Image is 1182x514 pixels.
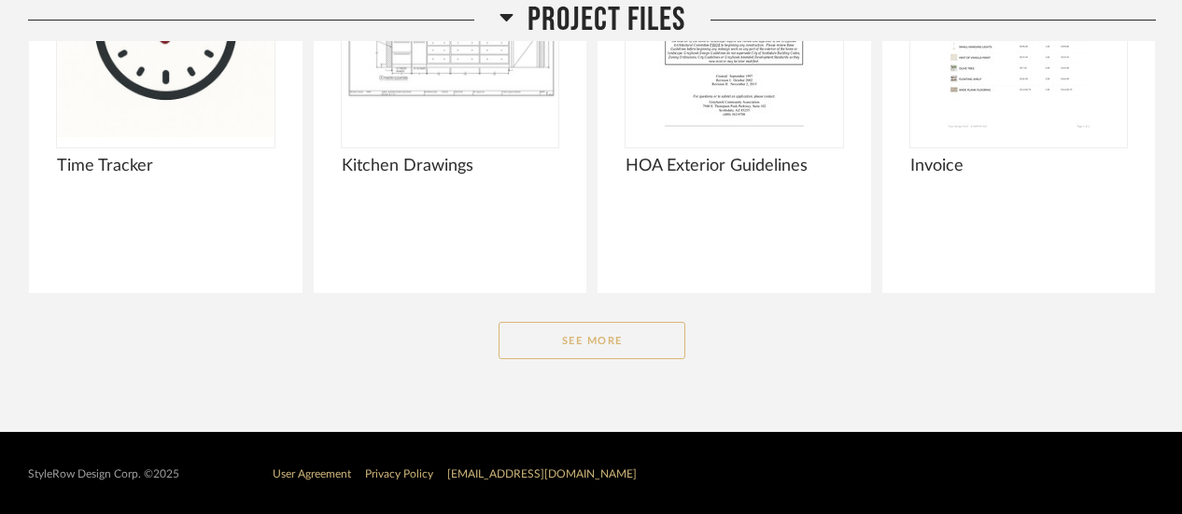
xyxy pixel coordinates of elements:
[28,467,179,481] div: StyleRow Design Corp. ©2025
[273,468,351,479] a: User Agreement
[57,156,274,176] span: Time Tracker
[499,322,685,359] button: See More
[365,468,433,479] a: Privacy Policy
[626,156,843,176] span: HOA Exterior Guidelines
[342,156,559,176] span: Kitchen Drawings
[910,156,1128,176] span: Invoice
[447,468,637,479] a: [EMAIL_ADDRESS][DOMAIN_NAME]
